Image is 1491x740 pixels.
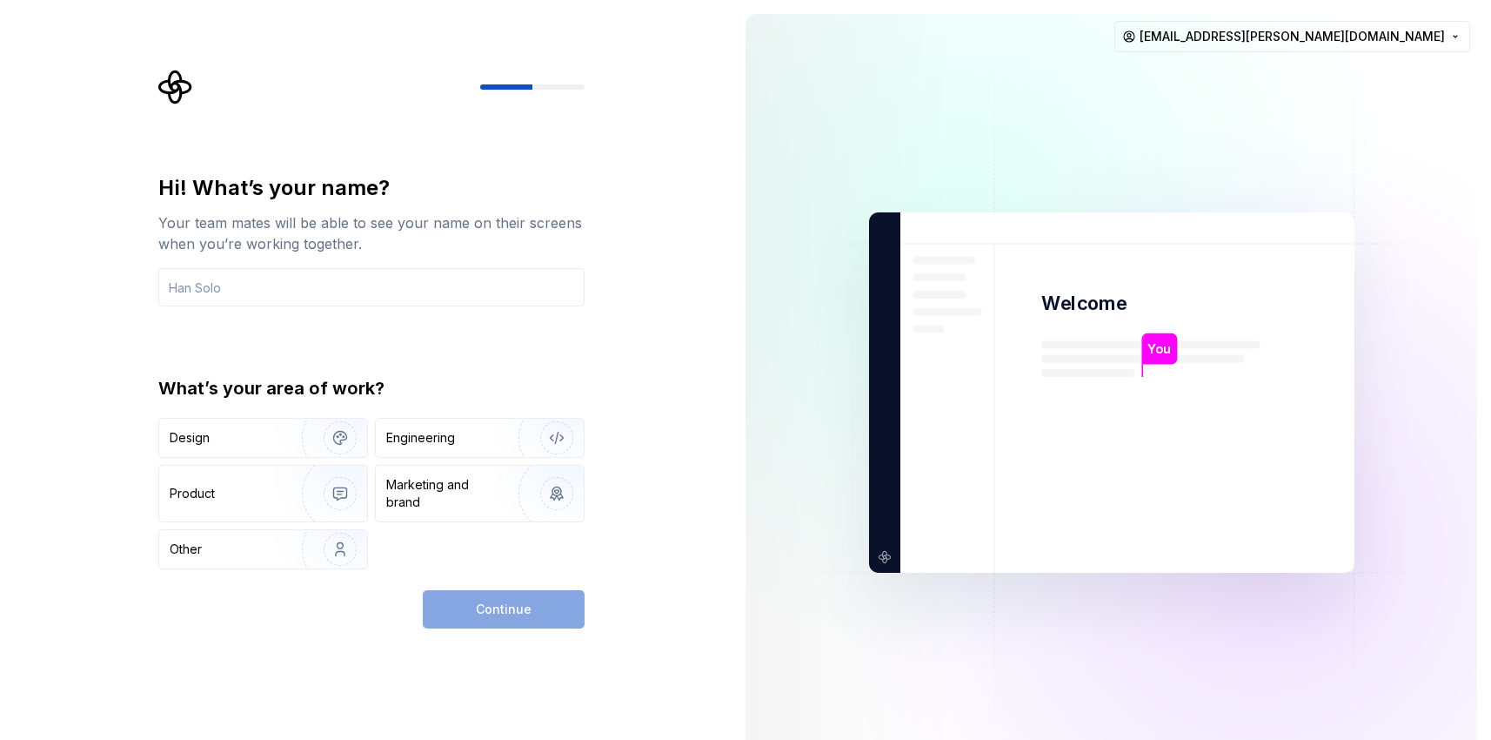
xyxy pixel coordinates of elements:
[1147,340,1171,359] p: You
[158,70,193,104] svg: Supernova Logo
[158,212,585,254] div: Your team mates will be able to see your name on their screens when you’re working together.
[1041,291,1127,316] p: Welcome
[170,429,210,447] div: Design
[1114,21,1470,52] button: [EMAIL_ADDRESS][PERSON_NAME][DOMAIN_NAME]
[386,476,504,511] div: Marketing and brand
[158,376,585,400] div: What’s your area of work?
[170,485,215,502] div: Product
[386,429,455,447] div: Engineering
[158,268,585,306] input: Han Solo
[1140,28,1445,45] span: [EMAIL_ADDRESS][PERSON_NAME][DOMAIN_NAME]
[158,174,585,202] div: Hi! What’s your name?
[170,541,202,558] div: Other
